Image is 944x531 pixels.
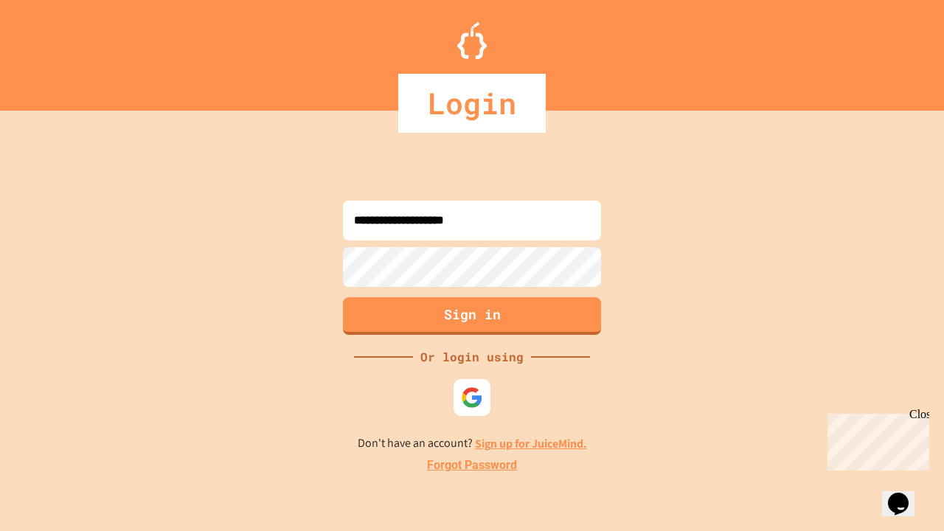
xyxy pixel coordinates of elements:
div: Login [398,74,546,133]
button: Sign in [343,297,601,335]
a: Forgot Password [427,457,517,474]
a: Sign up for JuiceMind. [475,436,587,451]
div: Chat with us now!Close [6,6,102,94]
iframe: chat widget [822,408,929,471]
img: Logo.svg [457,22,487,59]
iframe: chat widget [882,472,929,516]
img: google-icon.svg [461,386,483,409]
p: Don't have an account? [358,434,587,453]
div: Or login using [413,348,531,366]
